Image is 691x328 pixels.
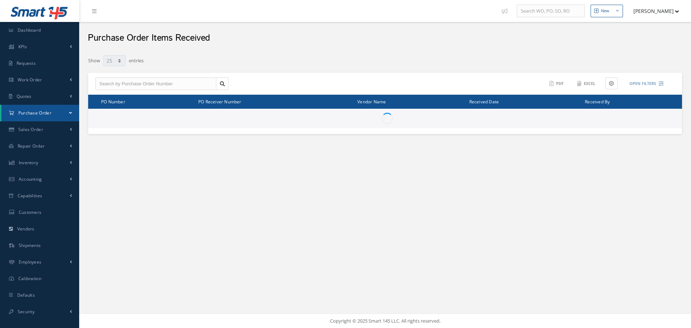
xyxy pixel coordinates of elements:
input: Search by Purchase Order Number [95,77,216,90]
button: Open Filters [623,78,664,90]
button: Excel [574,77,600,90]
span: Purchase Order [18,110,51,116]
div: New [601,8,609,14]
span: Repair Order [18,143,45,149]
h2: Purchase Order Items Received [88,33,210,44]
span: Calibration [18,275,41,282]
span: Received By [585,98,610,105]
span: Work Order [18,77,42,83]
span: Inventory [19,159,39,166]
span: PO Number [101,98,125,105]
button: PDF [546,77,568,90]
span: Quotes [17,93,32,99]
span: Requests [17,60,36,66]
input: Search WO, PO, SO, RO [517,5,585,18]
span: Security [18,309,35,315]
span: Employees [19,259,42,265]
span: Sales Order [18,126,43,132]
span: Defaults [17,292,35,298]
div: Copyright © 2025 Smart 145 LLC. All rights reserved. [86,318,684,325]
span: KPIs [18,44,27,50]
label: entries [129,54,144,64]
span: Vendor Name [357,98,386,105]
span: Received Date [469,98,499,105]
span: Vendors [17,226,35,232]
span: Accounting [19,176,42,182]
span: Capabilities [18,193,42,199]
button: New [591,5,623,17]
span: Dashboard [18,27,41,33]
label: Show [88,54,100,64]
a: Purchase Order [1,105,79,121]
button: [PERSON_NAME] [627,4,679,18]
span: Shipments [19,242,41,248]
span: PO Receiver Number [198,98,241,105]
span: Customers [19,209,42,215]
